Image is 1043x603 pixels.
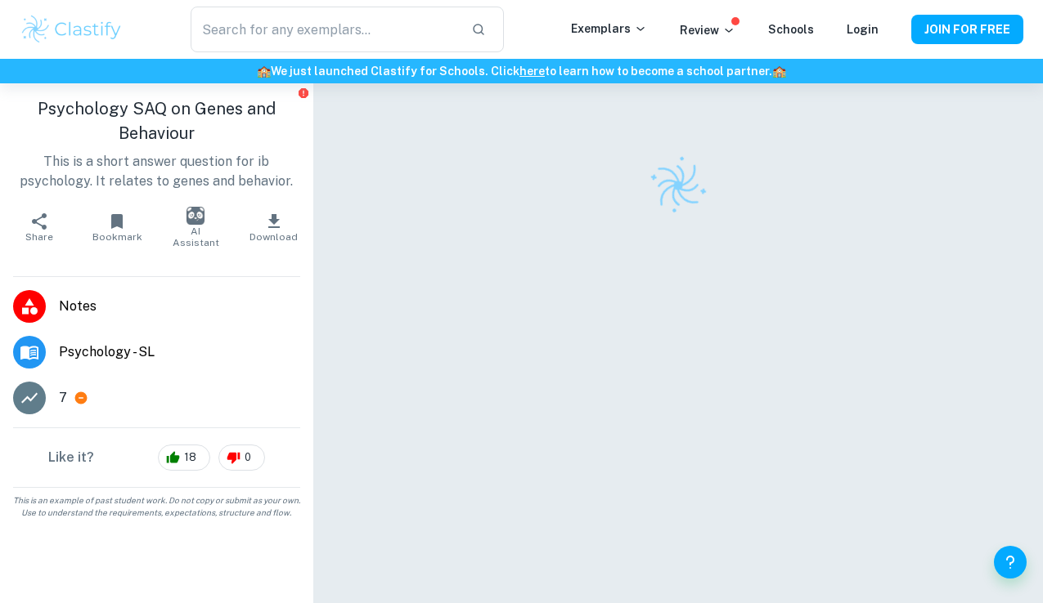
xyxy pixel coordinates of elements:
[680,21,735,39] p: Review
[847,23,879,36] a: Login
[236,449,260,466] span: 0
[3,62,1040,80] h6: We just launched Clastify for Schools. Click to learn how to become a school partner.
[166,226,225,248] span: AI Assistant
[911,15,1023,44] button: JOIN FOR FREE
[994,546,1027,578] button: Help and Feedback
[59,297,300,316] span: Notes
[250,231,298,243] span: Download
[175,449,205,466] span: 18
[298,87,310,99] button: Report issue
[79,204,157,250] button: Bookmark
[20,13,124,46] img: Clastify logo
[519,65,545,78] a: here
[7,494,307,519] span: This is an example of past student work. Do not copy or submit as your own. Use to understand the...
[571,20,647,38] p: Exemplars
[191,7,458,52] input: Search for any exemplars...
[92,231,142,243] span: Bookmark
[772,65,786,78] span: 🏫
[768,23,814,36] a: Schools
[59,388,67,408] p: 7
[638,145,717,225] img: Clastify logo
[59,342,300,362] span: Psychology - SL
[218,444,265,471] div: 0
[235,204,313,250] button: Download
[257,65,271,78] span: 🏫
[187,207,205,225] img: AI Assistant
[158,444,210,471] div: 18
[13,96,300,145] h1: Psychology SAQ on Genes and Behaviour
[156,204,235,250] button: AI Assistant
[25,231,53,243] span: Share
[13,152,300,191] p: This is a short answer question for ib psychology. It relates to genes and behavior.
[48,448,94,467] h6: Like it?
